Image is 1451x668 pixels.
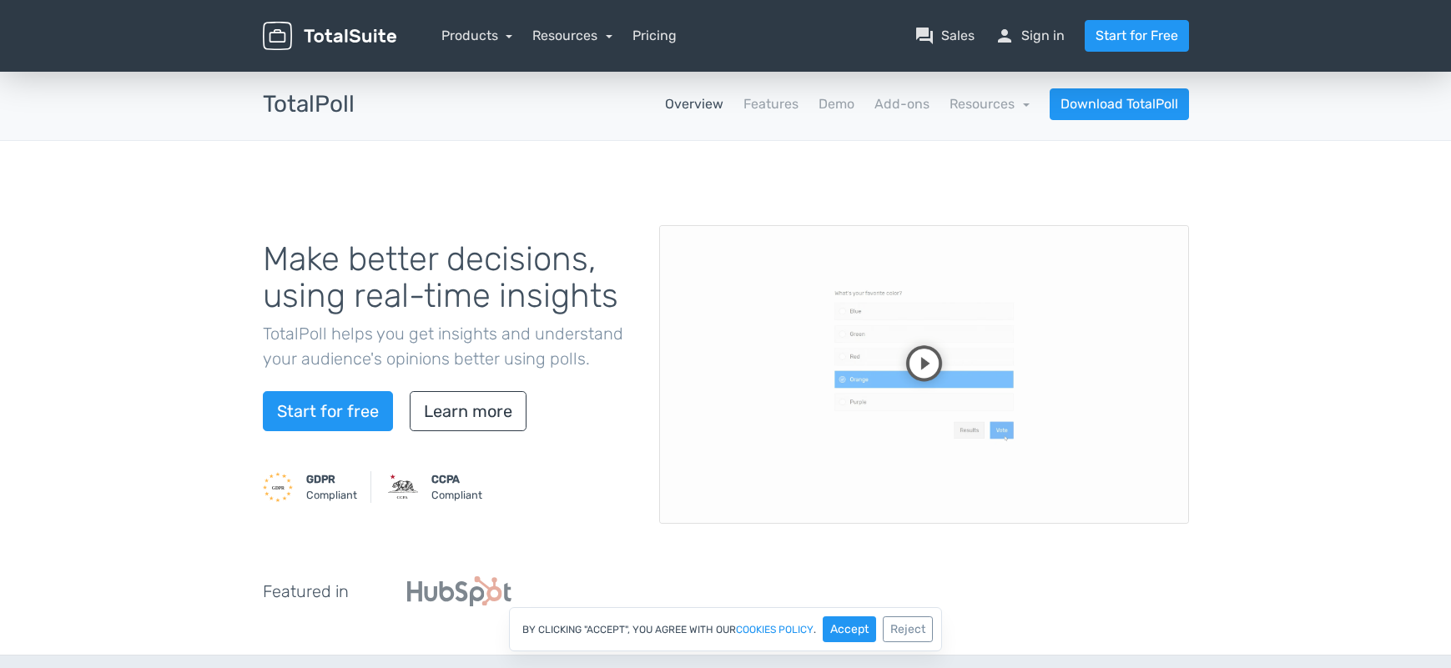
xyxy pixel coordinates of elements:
[914,26,935,46] span: question_answer
[995,26,1065,46] a: personSign in
[950,96,1030,112] a: Resources
[1085,20,1189,52] a: Start for Free
[665,94,723,114] a: Overview
[263,22,396,51] img: TotalSuite for WordPress
[509,607,942,651] div: By clicking "Accept", you agree with our .
[819,94,854,114] a: Demo
[632,26,677,46] a: Pricing
[263,391,393,431] a: Start for free
[823,616,876,642] button: Accept
[263,472,293,502] img: GDPR
[306,473,335,485] strong: GDPR
[431,473,460,485] strong: CCPA
[1050,88,1189,120] a: Download TotalPoll
[306,471,357,503] small: Compliant
[883,616,933,642] button: Reject
[263,241,634,314] h1: Make better decisions, using real-time insights
[532,28,612,43] a: Resources
[874,94,930,114] a: Add-ons
[407,576,511,606] img: Hubspot
[263,92,355,118] h3: TotalPoll
[388,472,418,502] img: CCPA
[263,321,634,371] p: TotalPoll helps you get insights and understand your audience's opinions better using polls.
[410,391,526,431] a: Learn more
[914,26,975,46] a: question_answerSales
[263,582,349,600] h5: Featured in
[431,471,482,503] small: Compliant
[441,28,513,43] a: Products
[743,94,799,114] a: Features
[736,625,814,635] a: cookies policy
[995,26,1015,46] span: person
